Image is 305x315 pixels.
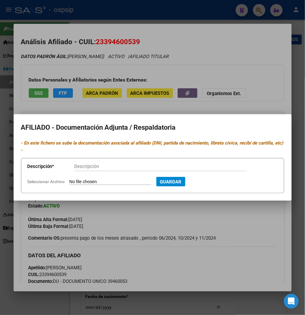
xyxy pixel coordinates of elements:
[28,179,65,184] span: Seleccionar Archivo
[160,179,182,185] span: Guardar
[156,177,185,187] button: Guardar
[21,140,283,153] i: - En este fichero se sube la documentación asociada al afiliado (DNI, partida de nacimiento, libr...
[28,163,74,170] p: Descripción
[284,294,299,309] div: Open Intercom Messenger
[21,122,284,133] h2: AFILIADO - Documentación Adjunta / Respaldatoria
